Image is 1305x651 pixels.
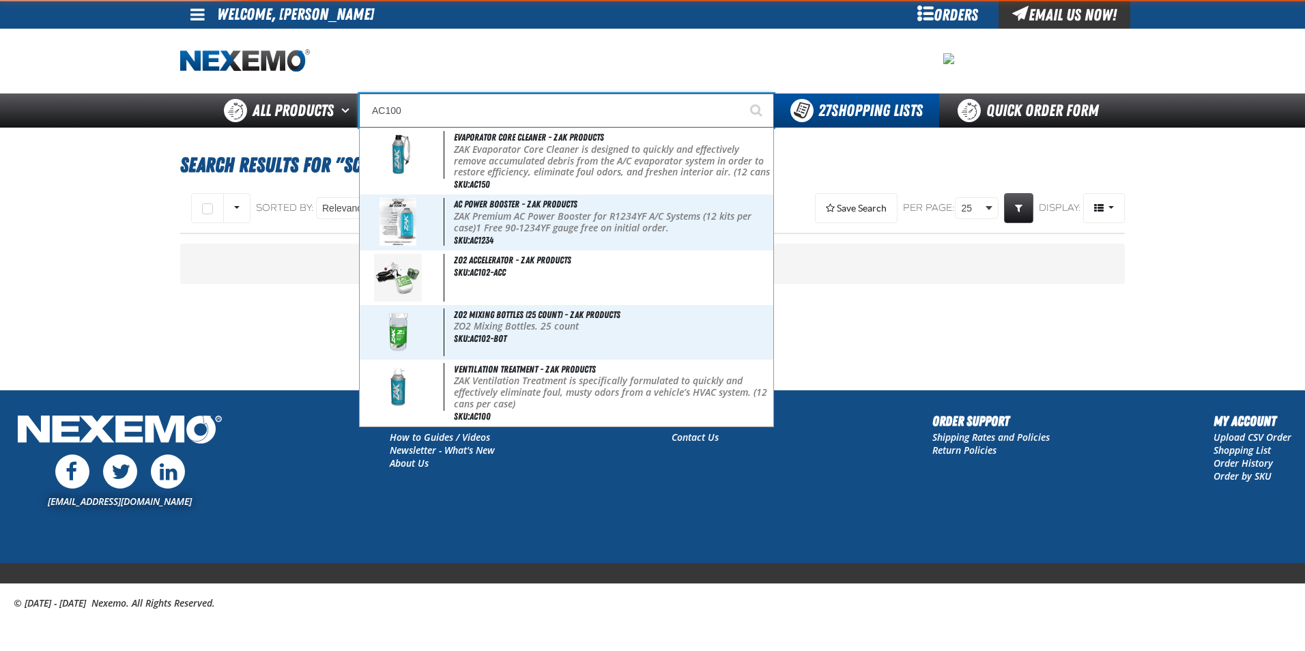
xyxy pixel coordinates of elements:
[1214,431,1291,444] a: Upload CSV Order
[1039,202,1081,214] span: Display:
[454,321,771,332] p: ZO2 Mixing Bottles. 25 count
[223,193,250,223] button: Rows selection options
[367,308,429,356] img: 5b11587c26dde262595904-z02_0000_copy_preview_1.png
[815,193,898,223] button: Expand or Collapse Saved Search drop-down to save a search query
[454,179,490,190] span: SKU:AC150
[1214,411,1291,431] h2: My Account
[253,98,334,123] span: All Products
[454,411,491,422] span: SKU:AC100
[740,93,774,128] button: Start Searching
[454,199,577,209] span: AC Power Booster - ZAK Products
[180,147,1125,184] h1: Search Results for "SC100"
[1214,457,1273,469] a: Order History
[48,495,192,508] a: [EMAIL_ADDRESS][DOMAIN_NAME]
[454,309,620,320] span: ZO2 Mixing Bottles (25 count) - ZAK Products
[774,93,939,128] button: You have 27 Shopping Lists. Open to view details
[1083,193,1125,223] button: Product Grid Views Toolbar
[322,201,367,216] span: Relevance
[390,431,490,444] a: How to Guides / Videos
[939,93,1124,128] a: Quick Order Form
[359,93,774,128] input: Search
[476,221,669,234] strong: 1 Free 90-1234YF gauge free on initial order.
[1084,194,1124,222] span: Product Grid Views Toolbar
[180,49,310,73] a: Home
[818,101,923,120] span: Shopping Lists
[454,144,771,190] p: ZAK Evaporator Core Cleaner is designed to quickly and effectively remove accumulated debris from...
[837,203,887,214] span: Save Search
[1214,444,1271,457] a: Shopping List
[374,363,422,411] img: 5b11587c19720286417480-ac100_wo_nascar.png
[454,364,596,375] span: Ventilation Treatment - ZAK Products
[454,255,571,265] span: ZO2 Accelerator - ZAK Products
[961,201,983,216] span: 25
[1214,469,1272,482] a: Order by SKU
[932,444,996,457] a: Return Policies
[672,431,719,444] a: Contact Us
[180,49,310,73] img: Nexemo logo
[336,93,359,128] button: Open All Products pages
[454,333,506,344] span: SKU:AC102-BOT
[818,101,831,120] strong: 27
[454,132,604,143] span: Evaporator Core Cleaner - ZAK Products
[454,235,493,246] span: SKU:AC1234
[256,202,314,214] span: Sorted By:
[454,267,506,278] span: SKU:AC102-ACC
[367,131,429,179] img: 5b11587c31003023450700-ac150_wo_nascar_1.png
[454,211,771,234] p: ZAK Premium AC Power Booster for R1234YF A/C Systems (12 kits per case)
[903,202,955,215] span: Per page:
[932,411,1050,431] h2: Order Support
[943,53,954,64] img: 30f62db305f4ced946dbffb2f45f5249.jpeg
[390,457,429,469] a: About Us
[379,198,416,246] img: 6442acddae789010323837-AC1234.JPG
[932,431,1050,444] a: Shipping Rates and Policies
[14,411,226,451] img: Nexemo Logo
[374,254,422,302] img: 5b11587c23741456117654-zak-z02-accelerator-sm_2.png
[390,444,495,457] a: Newsletter - What's New
[454,375,771,409] p: ZAK Ventilation Treatment is specifically formulated to quickly and effectively eliminate foul, m...
[1004,193,1033,223] a: Expand or Collapse Grid Filters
